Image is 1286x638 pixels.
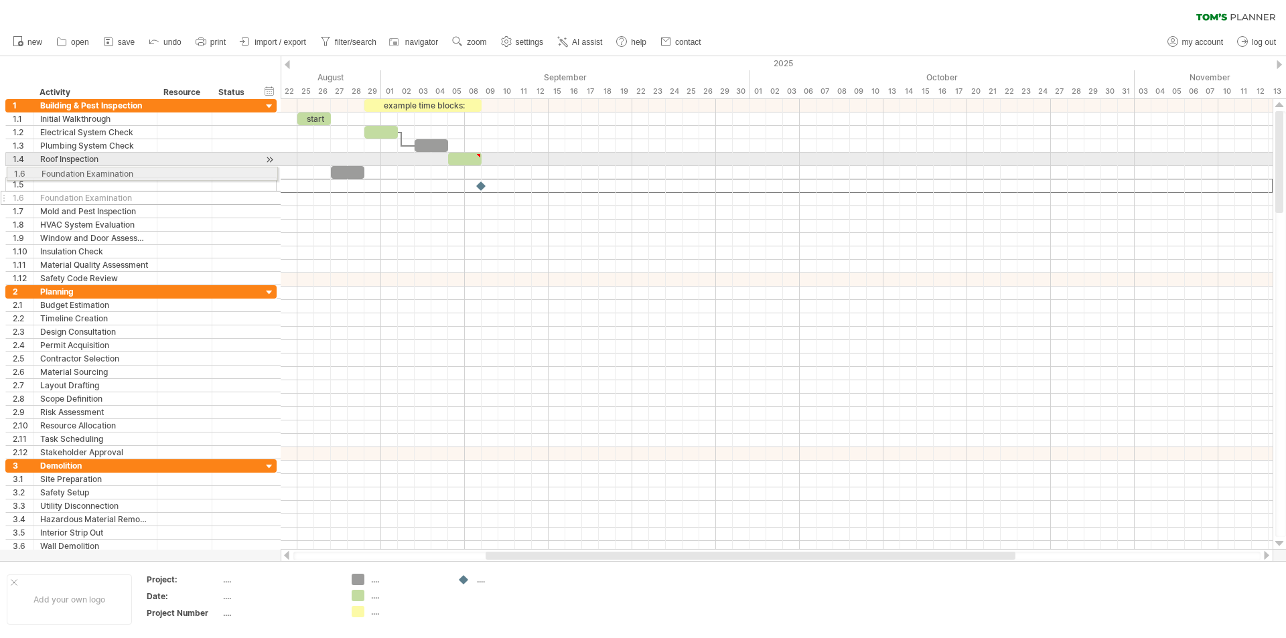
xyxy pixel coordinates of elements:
div: Thursday, 16 October 2025 [934,84,950,98]
a: filter/search [317,33,380,51]
div: Wednesday, 12 November 2025 [1252,84,1269,98]
span: print [210,37,226,47]
div: October 2025 [749,70,1135,84]
span: help [631,37,646,47]
div: 3.3 [13,499,33,512]
div: Hazardous Material Removal [40,513,150,526]
a: undo [145,33,186,51]
div: Wednesday, 15 October 2025 [917,84,934,98]
div: Friday, 31 October 2025 [1118,84,1135,98]
div: Monday, 25 August 2025 [297,84,314,98]
div: Status [218,86,248,99]
div: 2.7 [13,379,33,392]
div: Tuesday, 7 October 2025 [816,84,833,98]
div: 3 [13,459,33,472]
div: Wednesday, 29 October 2025 [1084,84,1101,98]
div: Material Sourcing [40,366,150,378]
span: filter/search [335,37,376,47]
div: Wednesday, 10 September 2025 [498,84,515,98]
div: .... [371,606,444,617]
div: Thursday, 30 October 2025 [1101,84,1118,98]
div: Building & Pest Inspection [40,99,150,112]
a: contact [657,33,705,51]
span: my account [1182,37,1223,47]
div: Activity [40,86,149,99]
div: Interior Strip Out [40,526,150,539]
div: 1.11 [13,258,33,271]
div: start [297,112,331,125]
div: 1.3 [13,139,33,152]
div: Project Number [147,607,220,619]
a: log out [1234,33,1280,51]
div: Thursday, 23 October 2025 [1017,84,1034,98]
a: my account [1164,33,1227,51]
div: Monday, 20 October 2025 [967,84,984,98]
div: Thursday, 4 September 2025 [431,84,448,98]
div: 1.2 [13,126,33,139]
div: Design Consultation [40,325,150,338]
span: zoom [467,37,486,47]
div: Friday, 26 September 2025 [699,84,716,98]
div: 2.4 [13,339,33,351]
div: Resource Allocation [40,419,150,432]
div: Stakeholder Approval [40,446,150,459]
span: contact [675,37,701,47]
div: Date: [147,590,220,602]
div: Tuesday, 4 November 2025 [1151,84,1168,98]
div: .... [223,574,336,585]
a: navigator [387,33,442,51]
div: Utility Disconnection [40,499,150,512]
div: Monday, 13 October 2025 [883,84,900,98]
div: Friday, 10 October 2025 [867,84,883,98]
div: Planning [40,285,150,298]
div: Thursday, 9 October 2025 [850,84,867,98]
div: Window and Door Assessment [40,232,150,244]
div: Insulation Check [40,245,150,258]
div: Monday, 22 September 2025 [632,84,649,98]
a: import / export [236,33,310,51]
div: 1.12 [13,272,33,285]
div: 3.4 [13,513,33,526]
div: Wednesday, 27 August 2025 [331,84,348,98]
div: Monday, 10 November 2025 [1218,84,1235,98]
span: new [27,37,42,47]
div: Wednesday, 1 October 2025 [749,84,766,98]
div: Thursday, 2 October 2025 [766,84,783,98]
div: Thursday, 6 November 2025 [1185,84,1202,98]
div: Task Scheduling [40,432,150,445]
div: 2.1 [13,299,33,311]
div: Tuesday, 21 October 2025 [984,84,1001,98]
div: Wednesday, 22 October 2025 [1001,84,1017,98]
div: Friday, 24 October 2025 [1034,84,1051,98]
div: Mold and Pest Inspection [40,205,150,218]
div: Safety Code Review [40,272,150,285]
div: Budget Estimation [40,299,150,311]
div: Site Preparation [40,473,150,485]
span: navigator [405,37,438,47]
div: Electrical System Check [40,126,150,139]
div: Tuesday, 26 August 2025 [314,84,331,98]
div: Contractor Selection [40,352,150,365]
div: Wednesday, 5 November 2025 [1168,84,1185,98]
div: Monday, 6 October 2025 [800,84,816,98]
div: 1.6 [13,191,33,204]
div: 2.6 [13,366,33,378]
div: September 2025 [381,70,749,84]
div: Permit Acquisition [40,339,150,351]
div: .... [223,607,336,619]
div: Thursday, 11 September 2025 [515,84,532,98]
div: Monday, 8 September 2025 [465,84,482,98]
div: 2.11 [13,432,33,445]
div: 1 [13,99,33,112]
div: Monday, 15 September 2025 [549,84,565,98]
a: print [192,33,230,51]
div: 2.9 [13,406,33,418]
div: Wall Demolition [40,540,150,552]
div: Plumbing System Check [40,139,150,152]
span: AI assist [572,37,602,47]
span: undo [163,37,182,47]
div: Thursday, 28 August 2025 [348,84,364,98]
div: Safety Setup [40,486,150,499]
a: zoom [449,33,490,51]
div: Friday, 29 August 2025 [364,84,381,98]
